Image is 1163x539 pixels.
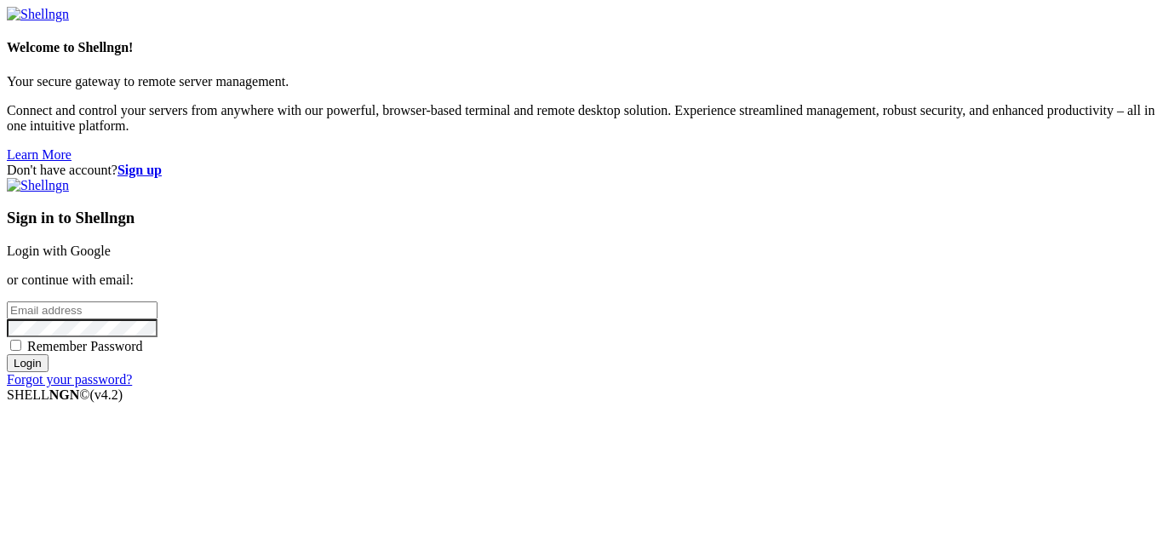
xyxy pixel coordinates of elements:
[7,103,1156,134] p: Connect and control your servers from anywhere with our powerful, browser-based terminal and remo...
[7,209,1156,227] h3: Sign in to Shellngn
[7,163,1156,178] div: Don't have account?
[7,7,69,22] img: Shellngn
[7,147,72,162] a: Learn More
[117,163,162,177] a: Sign up
[7,178,69,193] img: Shellngn
[7,74,1156,89] p: Your secure gateway to remote server management.
[7,301,158,319] input: Email address
[90,387,123,402] span: 4.2.0
[7,387,123,402] span: SHELL ©
[7,244,111,258] a: Login with Google
[7,272,1156,288] p: or continue with email:
[7,354,49,372] input: Login
[27,339,143,353] span: Remember Password
[7,40,1156,55] h4: Welcome to Shellngn!
[10,340,21,351] input: Remember Password
[7,372,132,387] a: Forgot your password?
[49,387,80,402] b: NGN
